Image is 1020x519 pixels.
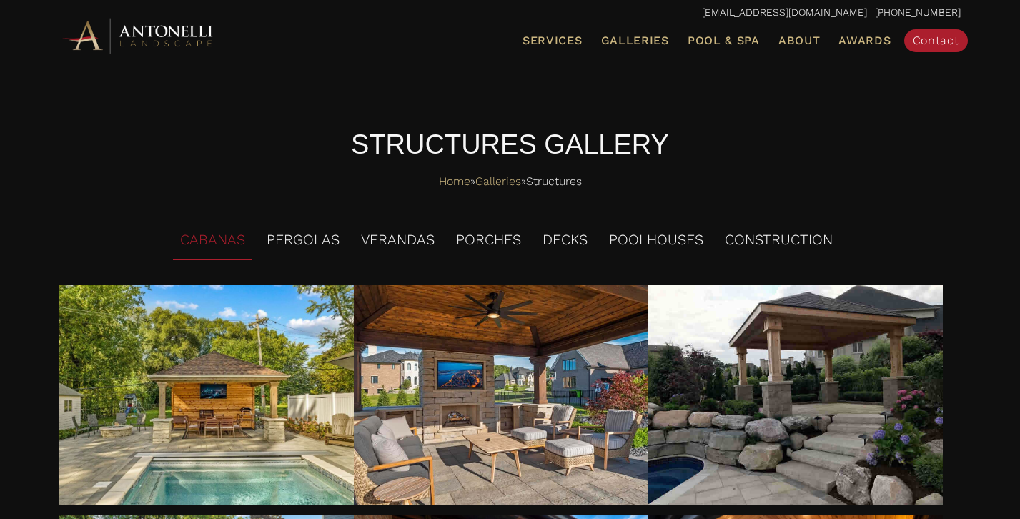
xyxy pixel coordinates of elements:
li: CONSTRUCTION [718,221,840,260]
span: Contact [913,34,959,47]
a: Galleries [475,171,521,192]
a: About [773,31,826,50]
li: VERANDAS [354,221,442,260]
a: Pool & Spa [682,31,766,50]
a: Contact [904,29,968,52]
span: Galleries [601,34,669,47]
span: Pool & Spa [688,34,760,47]
a: Awards [833,31,896,50]
li: PERGOLAS [259,221,347,260]
a: Home [439,171,470,192]
span: » » [439,171,582,192]
span: About [778,35,821,46]
a: [EMAIL_ADDRESS][DOMAIN_NAME] [702,6,867,18]
span: Services [523,35,583,46]
span: Structures [526,171,582,192]
li: POOLHOUSES [602,221,710,260]
p: | [PHONE_NUMBER] [60,4,961,22]
a: Services [517,31,588,50]
span: Awards [838,34,891,47]
li: DECKS [535,221,595,260]
nav: Breadcrumbs [60,171,961,192]
li: CABANAS [173,221,252,260]
h4: STRUCTURES GALLERY [60,126,961,164]
img: Antonelli Horizontal Logo [60,16,217,55]
li: PORCHES [449,221,528,260]
a: Galleries [595,31,675,50]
